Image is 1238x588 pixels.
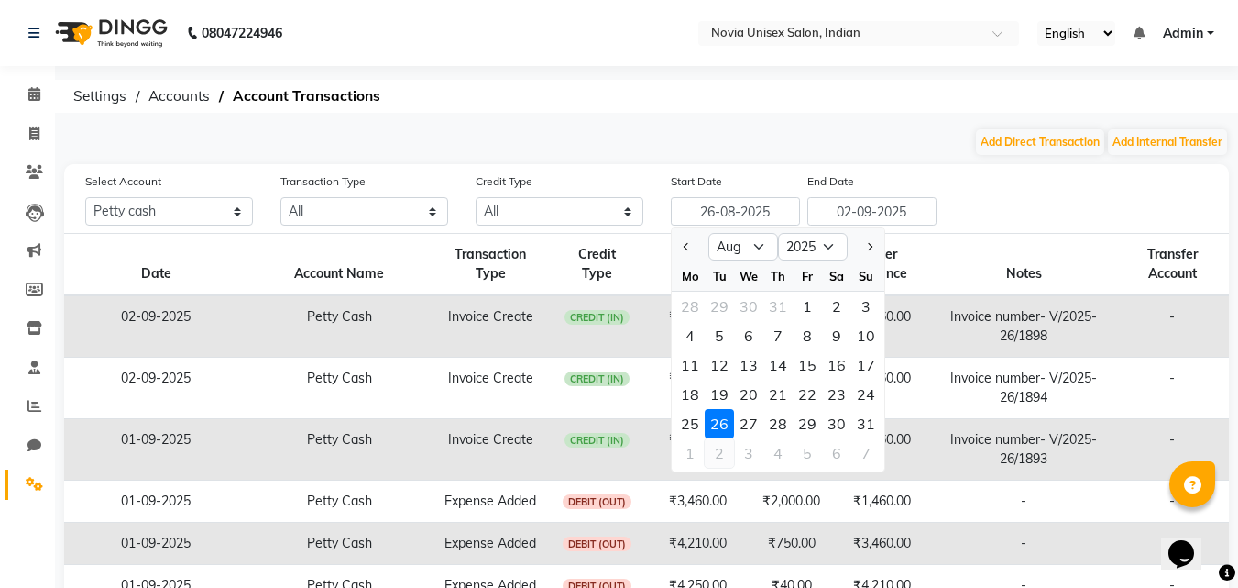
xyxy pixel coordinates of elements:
td: - [1116,419,1229,481]
div: Mo [675,261,705,291]
td: ₹2,000.00 [751,481,831,523]
div: Wednesday, August 6, 2025 [734,321,763,350]
div: Wednesday, August 13, 2025 [734,350,763,380]
img: logo [47,7,172,59]
div: 22 [793,380,822,409]
div: Thursday, August 14, 2025 [763,350,793,380]
div: We [734,261,763,291]
span: CREDIT (IN) [564,433,630,448]
span: Account Transactions [224,80,389,113]
span: Accounts [139,80,219,113]
td: ₹1,760.00 [643,358,751,419]
button: Next month [861,232,877,261]
th: Notes [932,234,1116,296]
td: 01-09-2025 [64,481,247,523]
select: Select month [708,233,778,261]
div: 29 [793,409,822,438]
div: Tu [705,261,734,291]
td: Invoice number- V/2025-26/1898 [932,295,1116,358]
div: Monday, August 11, 2025 [675,350,705,380]
div: Thursday, August 28, 2025 [763,409,793,438]
div: Wednesday, September 3, 2025 [734,438,763,468]
div: Fr [793,261,822,291]
div: Tuesday, August 19, 2025 [705,380,734,409]
span: DEBIT (OUT) [563,494,632,509]
div: Friday, August 8, 2025 [793,321,822,350]
div: 20 [734,380,763,409]
span: Settings [64,80,136,113]
div: 2 [822,292,851,321]
div: 27 [734,409,763,438]
span: CREDIT (IN) [564,372,630,386]
div: 6 [822,438,851,468]
td: Petty Cash [247,419,431,481]
td: Petty Cash [247,481,431,523]
button: Previous month [679,232,695,261]
div: Saturday, August 9, 2025 [822,321,851,350]
div: 3 [734,438,763,468]
div: 19 [705,380,734,409]
div: Saturday, August 2, 2025 [822,292,851,321]
div: 10 [851,321,881,350]
td: Expense Added [431,523,551,565]
td: ₹1,460.00 [831,481,932,523]
td: 02-09-2025 [64,295,247,358]
div: Friday, September 5, 2025 [793,438,822,468]
div: Wednesday, August 27, 2025 [734,409,763,438]
div: 4 [675,321,705,350]
label: Select Account [85,173,161,190]
th: Credit Type [551,234,643,296]
div: Monday, August 18, 2025 [675,380,705,409]
td: 02-09-2025 [64,358,247,419]
th: Transaction Type [431,234,551,296]
select: Select year [778,233,848,261]
div: Monday, September 1, 2025 [675,438,705,468]
input: Start Date [671,197,800,226]
div: Thursday, July 31, 2025 [763,292,793,321]
label: End Date [807,173,854,190]
div: Sunday, August 17, 2025 [851,350,881,380]
div: Tuesday, August 26, 2025 [705,409,734,438]
div: 30 [734,292,763,321]
div: Saturday, August 16, 2025 [822,350,851,380]
div: 23 [822,380,851,409]
th: Before Balance [643,234,751,296]
div: 24 [851,380,881,409]
td: Petty Cash [247,523,431,565]
div: 6 [734,321,763,350]
div: 31 [763,292,793,321]
div: Sunday, August 31, 2025 [851,409,881,438]
div: Saturday, August 30, 2025 [822,409,851,438]
td: Invoice Create [431,295,551,358]
td: ₹750.00 [751,523,831,565]
label: Start Date [671,173,722,190]
td: Invoice Create [431,419,551,481]
td: ₹3,760.00 [643,295,751,358]
div: 15 [793,350,822,380]
div: Monday, August 4, 2025 [675,321,705,350]
div: 28 [675,292,705,321]
div: 1 [793,292,822,321]
div: Friday, August 1, 2025 [793,292,822,321]
div: 12 [705,350,734,380]
div: Friday, August 15, 2025 [793,350,822,380]
div: Tuesday, July 29, 2025 [705,292,734,321]
div: Saturday, August 23, 2025 [822,380,851,409]
div: Th [763,261,793,291]
td: ₹3,460.00 [831,523,932,565]
td: - [1116,523,1229,565]
input: End Date [807,197,937,226]
th: Transfer Account [1116,234,1229,296]
td: 01-09-2025 [64,523,247,565]
div: 21 [763,380,793,409]
label: Transaction Type [280,173,366,190]
div: 31 [851,409,881,438]
div: Thursday, September 4, 2025 [763,438,793,468]
div: Tuesday, August 5, 2025 [705,321,734,350]
div: Saturday, September 6, 2025 [822,438,851,468]
div: 3 [851,292,881,321]
td: - [1116,358,1229,419]
td: ₹1,460.00 [643,419,751,481]
div: 17 [851,350,881,380]
td: - [932,481,1116,523]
